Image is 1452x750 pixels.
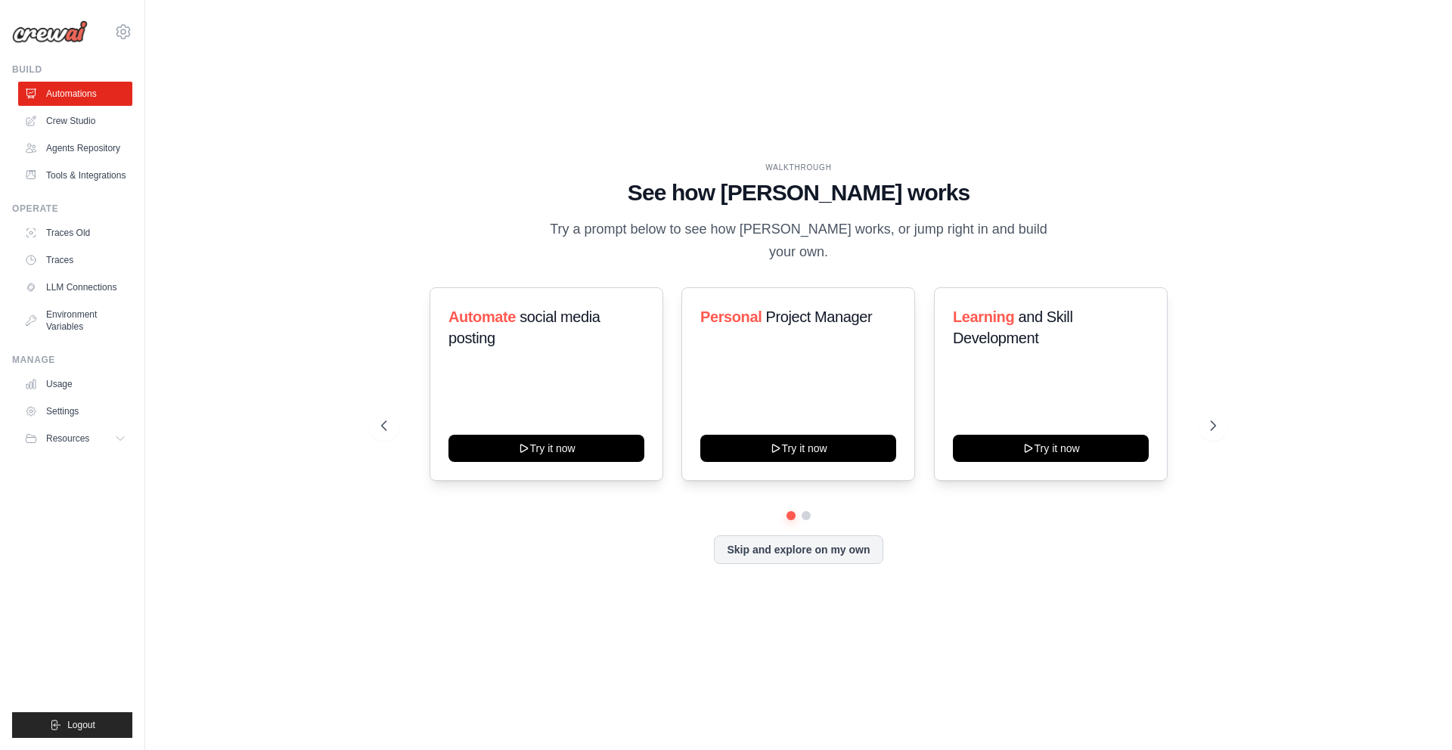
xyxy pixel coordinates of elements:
button: Try it now [700,435,896,462]
button: Skip and explore on my own [714,535,883,564]
span: social media posting [448,308,600,346]
a: Tools & Integrations [18,163,132,187]
button: Logout [12,712,132,738]
span: Automate [448,308,516,325]
span: Logout [67,719,95,731]
a: Crew Studio [18,109,132,133]
a: Traces [18,248,132,272]
button: Resources [18,426,132,451]
div: Build [12,64,132,76]
p: Try a prompt below to see how [PERSON_NAME] works, or jump right in and build your own. [544,218,1053,263]
a: Traces Old [18,221,132,245]
a: Automations [18,82,132,106]
span: Project Manager [766,308,873,325]
span: Resources [46,432,89,445]
a: LLM Connections [18,275,132,299]
img: Logo [12,20,88,43]
a: Settings [18,399,132,423]
a: Environment Variables [18,302,132,339]
span: Personal [700,308,762,325]
button: Try it now [448,435,644,462]
div: WALKTHROUGH [381,162,1216,173]
h1: See how [PERSON_NAME] works [381,179,1216,206]
a: Agents Repository [18,136,132,160]
button: Try it now [953,435,1149,462]
span: and Skill Development [953,308,1072,346]
span: Learning [953,308,1014,325]
div: Operate [12,203,132,215]
div: Manage [12,354,132,366]
a: Usage [18,372,132,396]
